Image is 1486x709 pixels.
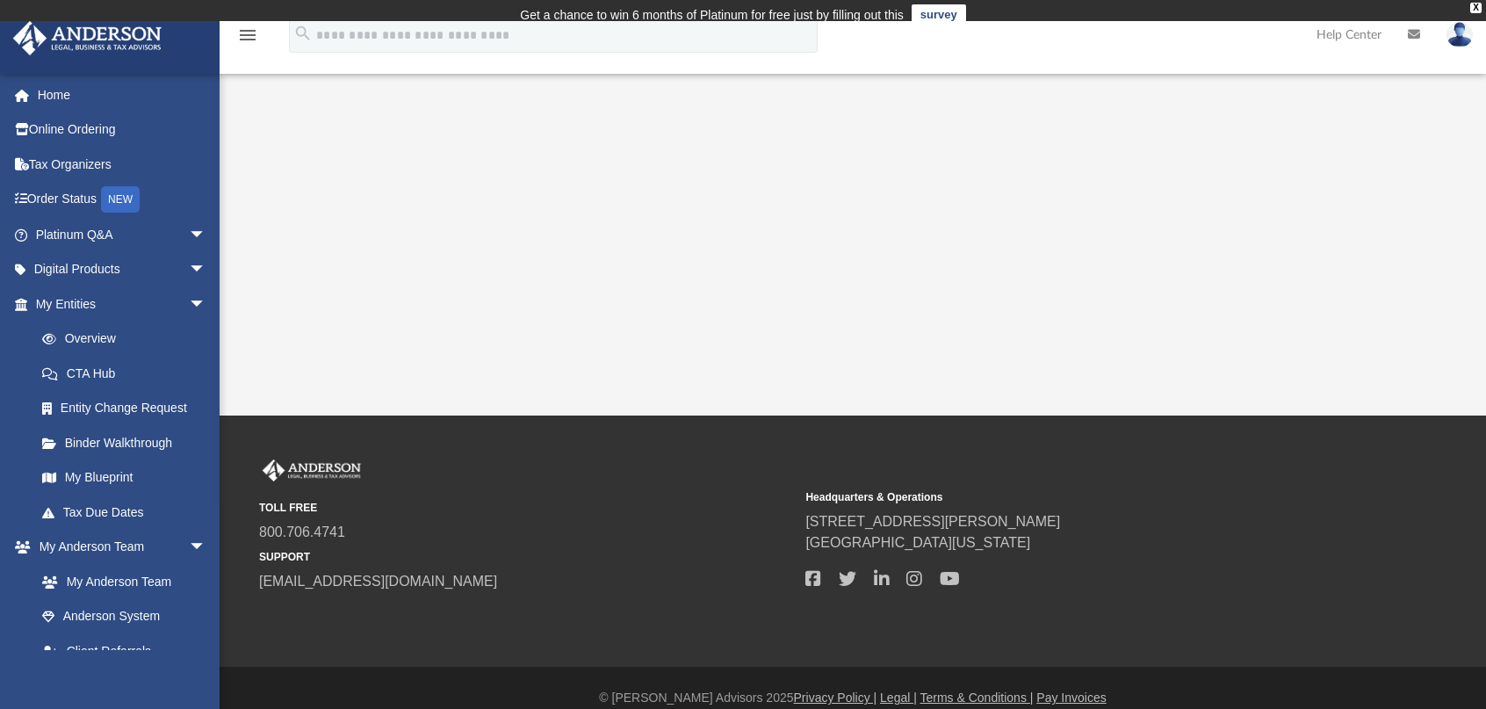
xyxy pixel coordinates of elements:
[805,535,1030,550] a: [GEOGRAPHIC_DATA][US_STATE]
[25,356,233,391] a: CTA Hub
[12,286,233,322] a: My Entitiesarrow_drop_down
[189,252,224,288] span: arrow_drop_down
[25,425,233,460] a: Binder Walkthrough
[1446,22,1473,47] img: User Pic
[25,495,233,530] a: Tax Due Dates
[189,217,224,253] span: arrow_drop_down
[805,514,1060,529] a: [STREET_ADDRESS][PERSON_NAME]
[259,500,793,516] small: TOLL FREE
[794,691,877,705] a: Privacy Policy |
[259,549,793,565] small: SUPPORT
[1036,691,1106,705] a: Pay Invoices
[12,530,224,565] a: My Anderson Teamarrow_drop_down
[12,217,233,252] a: Platinum Q&Aarrow_drop_down
[25,633,224,669] a: Client Referrals
[237,33,258,46] a: menu
[1470,3,1482,13] div: close
[25,460,224,496] a: My Blueprint
[12,77,233,112] a: Home
[259,525,345,539] a: 800.706.4741
[25,564,215,599] a: My Anderson Team
[259,459,364,482] img: Anderson Advisors Platinum Portal
[220,689,1486,707] div: © [PERSON_NAME] Advisors 2025
[8,21,167,55] img: Anderson Advisors Platinum Portal
[520,4,904,25] div: Get a chance to win 6 months of Platinum for free just by filling out this
[25,391,233,426] a: Entity Change Request
[12,182,233,218] a: Order StatusNEW
[25,322,233,357] a: Overview
[237,25,258,46] i: menu
[259,574,497,589] a: [EMAIL_ADDRESS][DOMAIN_NAME]
[920,691,1034,705] a: Terms & Conditions |
[805,489,1339,505] small: Headquarters & Operations
[25,599,224,634] a: Anderson System
[12,252,233,287] a: Digital Productsarrow_drop_down
[912,4,966,25] a: survey
[101,186,140,213] div: NEW
[293,24,313,43] i: search
[189,286,224,322] span: arrow_drop_down
[880,691,917,705] a: Legal |
[12,112,233,148] a: Online Ordering
[12,147,233,182] a: Tax Organizers
[189,530,224,566] span: arrow_drop_down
